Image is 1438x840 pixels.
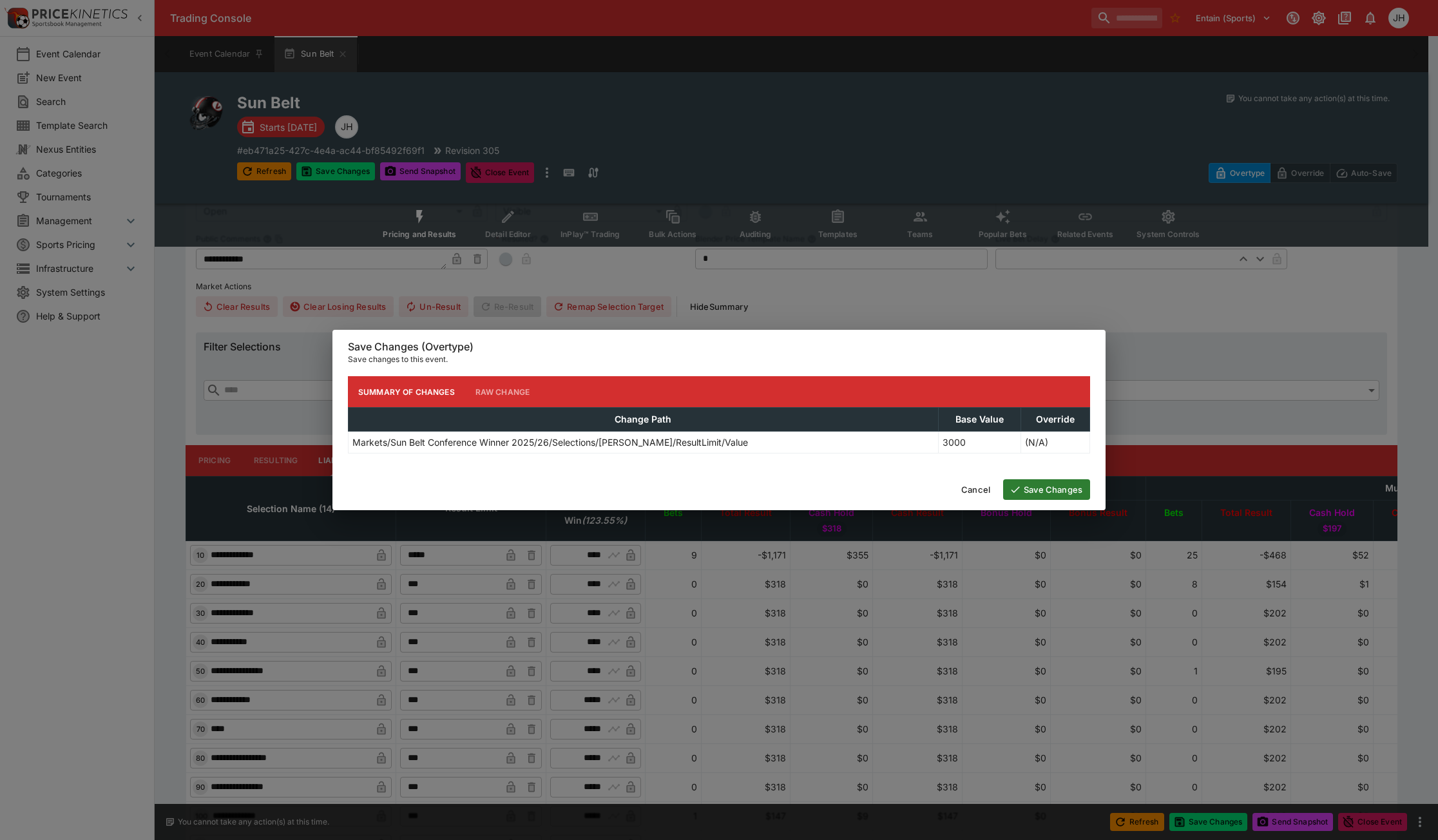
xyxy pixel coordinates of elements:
[348,376,465,407] button: Summary of Changes
[1021,432,1090,453] td: (N/A)
[938,432,1021,453] td: 3000
[349,408,939,432] th: Change Path
[954,479,998,500] button: Cancel
[352,435,748,449] p: Markets/Sun Belt Conference Winner 2025/26/Selections/[PERSON_NAME]/ResultLimit/Value
[465,376,541,407] button: Raw Change
[1021,408,1090,432] th: Override
[1003,479,1090,500] button: Save Changes
[938,408,1021,432] th: Base Value
[348,353,1090,366] p: Save changes to this event.
[348,340,1090,354] h6: Save Changes (Overtype)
